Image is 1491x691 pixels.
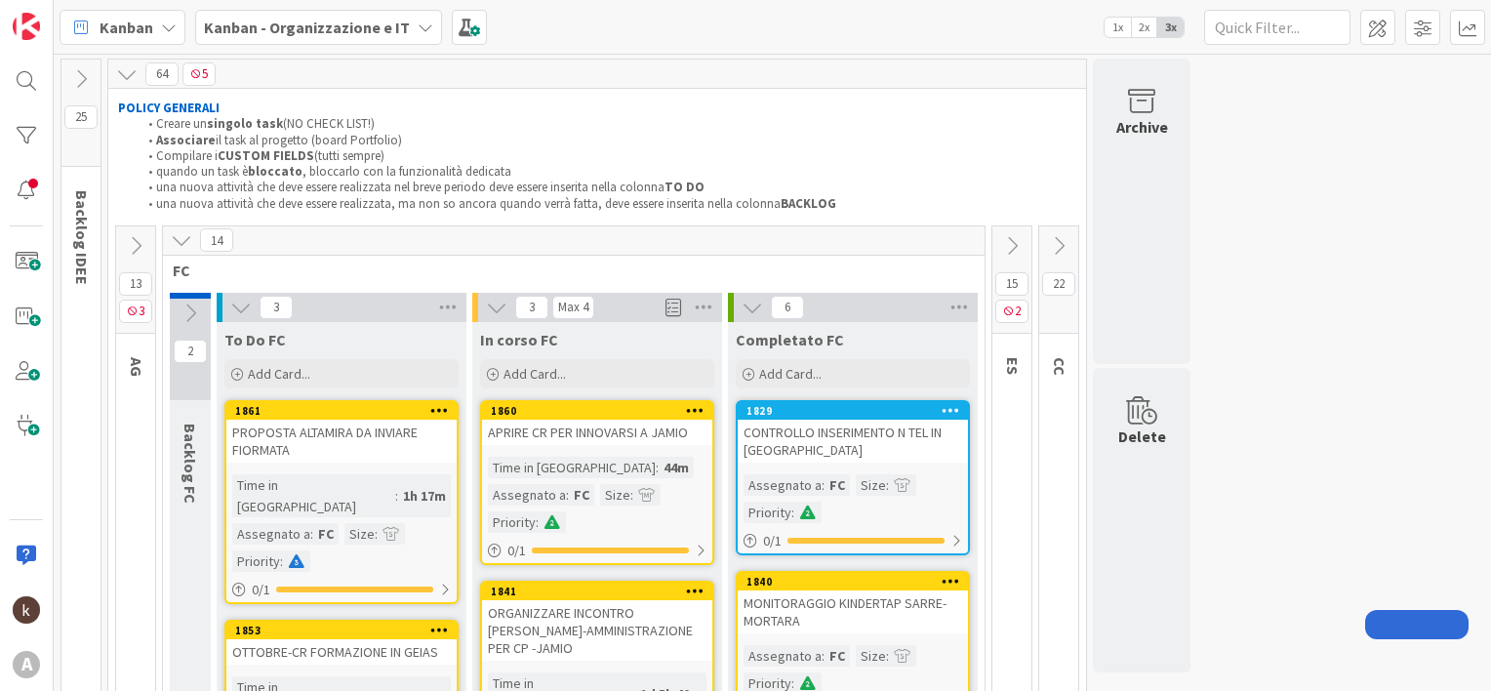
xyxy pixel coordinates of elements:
span: 22 [1042,272,1075,296]
span: : [310,523,313,545]
li: Compilare i (tutti sempre) [138,148,1077,164]
div: 1841ORGANIZZARE INCONTRO [PERSON_NAME]-AMMINISTRAZIONE PER CP -JAMIO [482,583,712,661]
strong: TO DO [665,179,705,195]
span: CC [1050,357,1069,376]
span: 25 [64,105,98,129]
div: FC [569,484,594,506]
div: 1829 [746,404,968,418]
span: Add Card... [759,365,822,383]
span: 0 / 1 [252,580,270,600]
span: 6 [771,296,804,319]
span: Add Card... [248,365,310,383]
span: To Do FC [224,330,286,349]
input: Quick Filter... [1204,10,1350,45]
span: : [791,502,794,523]
div: Priority [488,511,536,533]
div: Priority [744,502,791,523]
strong: Associare [156,132,216,148]
span: Completato FC [736,330,844,349]
div: Assegnato a [744,645,822,667]
span: 13 [119,272,152,296]
div: Assegnato a [744,474,822,496]
div: 1853OTTOBRE-CR FORMAZIONE IN GEIAS [226,622,457,665]
div: Priority [232,550,280,572]
span: 3 [119,300,152,323]
div: 1829CONTROLLO INSERIMENTO N TEL IN [GEOGRAPHIC_DATA] [738,402,968,463]
span: 3x [1157,18,1184,37]
div: MONITORAGGIO KINDERTAP SARRE-MORTARA [738,590,968,633]
div: OTTOBRE-CR FORMAZIONE IN GEIAS [226,639,457,665]
div: 1853 [226,622,457,639]
div: 1860 [491,404,712,418]
span: 2 [174,340,207,363]
li: una nuova attività che deve essere realizzata, ma non so ancora quando verrà fatta, deve essere i... [138,196,1077,212]
div: 0/1 [226,578,457,602]
div: 1860 [482,402,712,420]
div: 0/1 [482,539,712,563]
div: Max 4 [558,303,588,312]
div: ORGANIZZARE INCONTRO [PERSON_NAME]-AMMINISTRAZIONE PER CP -JAMIO [482,600,712,661]
span: ES [1003,357,1023,375]
div: 1829 [738,402,968,420]
span: : [280,550,283,572]
div: CONTROLLO INSERIMENTO N TEL IN [GEOGRAPHIC_DATA] [738,420,968,463]
span: 2 [995,300,1028,323]
div: Assegnato a [232,523,310,545]
div: Size [856,645,886,667]
span: : [822,474,825,496]
div: FC [825,645,850,667]
span: FC [173,261,960,280]
span: AG [127,357,146,377]
span: : [886,645,889,667]
b: Kanban - Organizzazione e IT [204,18,410,37]
div: Size [856,474,886,496]
span: In corso FC [480,330,558,349]
div: FC [825,474,850,496]
span: : [630,484,633,506]
div: A [13,651,40,678]
span: 3 [260,296,293,319]
div: 1860APRIRE CR PER INNOVARSI A JAMIO [482,402,712,445]
li: Creare un (NO CHECK LIST!) [138,116,1077,132]
div: 1861 [226,402,457,420]
div: Size [344,523,375,545]
div: 1861PROPOSTA ALTAMIRA DA INVIARE FIORMATA [226,402,457,463]
span: 0 / 1 [763,531,782,551]
span: Backlog FC [181,424,200,504]
li: quando un task è , bloccarlo con la funzionalità dedicata [138,164,1077,180]
span: Backlog IDEE [72,190,92,285]
div: Archive [1116,115,1168,139]
div: Assegnato a [488,484,566,506]
li: una nuova attività che deve essere realizzata nel breve periodo deve essere inserita nella colonna [138,180,1077,195]
div: 1841 [482,583,712,600]
div: 44m [659,457,694,478]
span: : [656,457,659,478]
strong: POLICY GENERALI [118,100,220,116]
div: Delete [1118,425,1166,448]
div: 1840 [746,575,968,589]
div: 1840 [738,573,968,590]
div: 1861 [235,404,457,418]
span: : [395,485,398,507]
div: 1853 [235,624,457,637]
div: 1841 [491,585,712,598]
span: : [536,511,539,533]
span: 5 [182,62,216,86]
div: 0/1 [738,529,968,553]
span: 15 [995,272,1028,296]
span: 3 [515,296,548,319]
div: Time in [GEOGRAPHIC_DATA] [488,457,656,478]
img: Visit kanbanzone.com [13,13,40,40]
div: APRIRE CR PER INNOVARSI A JAMIO [482,420,712,445]
span: : [566,484,569,506]
span: 2x [1131,18,1157,37]
span: 0 / 1 [507,541,526,561]
div: 1h 17m [398,485,451,507]
span: Kanban [100,16,153,39]
span: 14 [200,228,233,252]
strong: singolo task [207,115,283,132]
span: 64 [145,62,179,86]
div: FC [313,523,339,545]
span: : [886,474,889,496]
span: 1x [1105,18,1131,37]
